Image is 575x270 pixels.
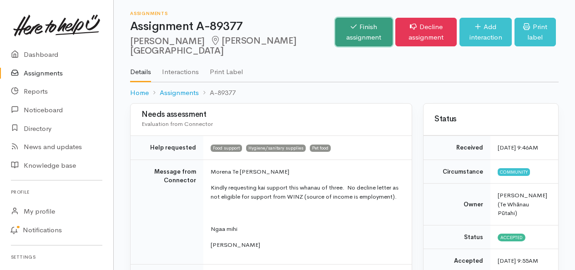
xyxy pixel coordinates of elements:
[130,82,559,104] nav: breadcrumb
[11,186,102,198] h6: Profile
[131,160,203,264] td: Message from Connector
[459,18,511,46] a: Add interaction
[130,36,335,56] h2: [PERSON_NAME]
[199,88,236,98] li: A-89377
[141,120,213,128] span: Evaluation from Connector
[211,183,401,201] p: Kindly requesting kai support this whanau of three. No decline letter as not eligible for support...
[424,184,490,225] td: Owner
[130,11,335,16] h6: Assignments
[211,145,242,152] span: Food support
[424,160,490,184] td: Circumstance
[11,251,102,263] h6: Settings
[246,145,306,152] span: Hygiene/sanitary supplies
[424,225,490,249] td: Status
[130,35,296,56] span: [PERSON_NAME][GEOGRAPHIC_DATA]
[498,191,547,217] span: [PERSON_NAME] (Te Whānau Pūtahi)
[162,56,199,81] a: Interactions
[211,240,401,250] p: [PERSON_NAME]
[211,167,401,176] p: Morena Te [PERSON_NAME]
[160,88,199,98] a: Assignments
[130,56,151,82] a: Details
[130,88,149,98] a: Home
[395,18,457,46] a: Decline assignment
[434,115,547,124] h3: Status
[514,18,556,46] a: Print label
[498,257,538,265] time: [DATE] 9:55AM
[424,136,490,160] td: Received
[141,110,401,119] h3: Needs assessment
[335,18,393,46] a: Finish assignment
[310,145,331,152] span: Pet food
[498,234,525,241] span: Accepted
[210,56,243,81] a: Print Label
[498,168,530,175] span: Community
[131,136,203,160] td: Help requested
[211,225,401,234] p: Ngaa mihi
[130,20,335,33] h1: Assignment A-89377
[498,144,538,151] time: [DATE] 9:46AM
